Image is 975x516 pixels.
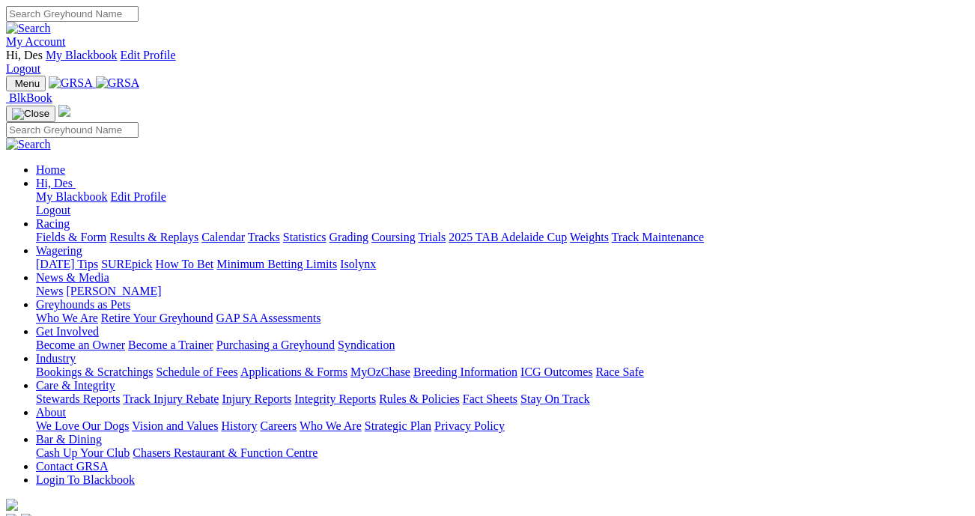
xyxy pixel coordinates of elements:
[6,49,969,76] div: My Account
[6,76,46,91] button: Toggle navigation
[36,446,969,460] div: Bar & Dining
[418,231,446,243] a: Trials
[123,392,219,405] a: Track Injury Rebate
[36,204,70,216] a: Logout
[111,190,166,203] a: Edit Profile
[222,392,291,405] a: Injury Reports
[101,258,152,270] a: SUREpick
[36,392,969,406] div: Care & Integrity
[66,285,161,297] a: [PERSON_NAME]
[6,35,66,48] a: My Account
[260,419,297,432] a: Careers
[6,22,51,35] img: Search
[12,108,49,120] img: Close
[201,231,245,243] a: Calendar
[36,419,969,433] div: About
[36,325,99,338] a: Get Involved
[36,190,969,217] div: Hi, Des
[96,76,140,90] img: GRSA
[36,177,73,189] span: Hi, Des
[6,106,55,122] button: Toggle navigation
[46,49,118,61] a: My Blackbook
[300,419,362,432] a: Who We Are
[434,419,505,432] a: Privacy Policy
[36,177,76,189] a: Hi, Des
[36,473,135,486] a: Login To Blackbook
[36,419,129,432] a: We Love Our Dogs
[413,365,517,378] a: Breeding Information
[248,231,280,243] a: Tracks
[120,49,175,61] a: Edit Profile
[36,365,153,378] a: Bookings & Scratchings
[36,312,969,325] div: Greyhounds as Pets
[6,6,139,22] input: Search
[329,231,368,243] a: Grading
[36,433,102,446] a: Bar & Dining
[294,392,376,405] a: Integrity Reports
[570,231,609,243] a: Weights
[133,446,318,459] a: Chasers Restaurant & Function Centre
[6,138,51,151] img: Search
[36,392,120,405] a: Stewards Reports
[6,91,52,104] a: BlkBook
[365,419,431,432] a: Strategic Plan
[283,231,326,243] a: Statistics
[36,379,115,392] a: Care & Integrity
[221,419,257,432] a: History
[58,105,70,117] img: logo-grsa-white.png
[216,312,321,324] a: GAP SA Assessments
[36,285,969,298] div: News & Media
[449,231,567,243] a: 2025 TAB Adelaide Cup
[36,258,98,270] a: [DATE] Tips
[36,365,969,379] div: Industry
[36,339,125,351] a: Become an Owner
[379,392,460,405] a: Rules & Policies
[36,163,65,176] a: Home
[36,298,130,311] a: Greyhounds as Pets
[520,392,589,405] a: Stay On Track
[128,339,213,351] a: Become a Trainer
[36,312,98,324] a: Who We Are
[36,339,969,352] div: Get Involved
[463,392,517,405] a: Fact Sheets
[36,460,108,473] a: Contact GRSA
[36,258,969,271] div: Wagering
[36,271,109,284] a: News & Media
[216,258,337,270] a: Minimum Betting Limits
[36,285,63,297] a: News
[36,244,82,257] a: Wagering
[132,419,218,432] a: Vision and Values
[49,76,93,90] img: GRSA
[6,122,139,138] input: Search
[9,91,52,104] span: BlkBook
[520,365,592,378] a: ICG Outcomes
[216,339,335,351] a: Purchasing a Greyhound
[36,190,108,203] a: My Blackbook
[36,231,969,244] div: Racing
[36,231,106,243] a: Fields & Form
[109,231,198,243] a: Results & Replays
[595,365,643,378] a: Race Safe
[156,258,214,270] a: How To Bet
[240,365,347,378] a: Applications & Forms
[338,339,395,351] a: Syndication
[156,365,237,378] a: Schedule of Fees
[6,62,40,75] a: Logout
[36,352,76,365] a: Industry
[6,499,18,511] img: logo-grsa-white.png
[101,312,213,324] a: Retire Your Greyhound
[350,365,410,378] a: MyOzChase
[340,258,376,270] a: Isolynx
[6,49,43,61] span: Hi, Des
[36,217,70,230] a: Racing
[36,406,66,419] a: About
[612,231,704,243] a: Track Maintenance
[371,231,416,243] a: Coursing
[15,78,40,89] span: Menu
[36,446,130,459] a: Cash Up Your Club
